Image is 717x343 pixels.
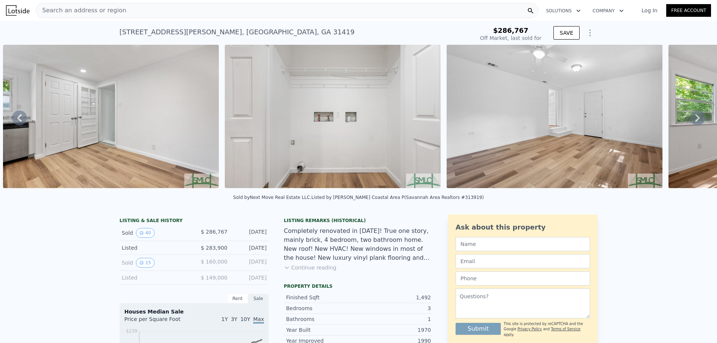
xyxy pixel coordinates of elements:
[201,229,227,235] span: $ 286,767
[233,274,267,281] div: [DATE]
[136,228,154,238] button: View historical data
[358,294,431,301] div: 1,492
[126,328,137,334] tspan: $239
[248,294,269,303] div: Sale
[518,327,542,331] a: Privacy Policy
[233,244,267,252] div: [DATE]
[587,4,630,18] button: Company
[122,258,188,268] div: Sold
[286,315,358,323] div: Bathrooms
[119,27,354,37] div: [STREET_ADDRESS][PERSON_NAME] , [GEOGRAPHIC_DATA] , GA 31419
[36,6,126,15] span: Search an address or region
[122,244,188,252] div: Listed
[240,316,250,322] span: 10Y
[358,305,431,312] div: 3
[480,34,541,42] div: Off Market, last sold for
[456,323,501,335] button: Submit
[553,26,580,40] button: SAVE
[227,294,248,303] div: Rent
[124,308,264,315] div: Houses Median Sale
[540,4,587,18] button: Solutions
[122,228,188,238] div: Sold
[456,254,590,268] input: Email
[253,316,264,324] span: Max
[225,45,441,188] img: Sale: 10525992 Parcel: 18454497
[284,227,433,262] div: Completely renovated in [DATE]! True one story, mainly brick, 4 bedroom, two bathroom home. New r...
[358,326,431,334] div: 1970
[122,274,188,281] div: Listed
[201,245,227,251] span: $ 283,900
[286,326,358,334] div: Year Built
[358,315,431,323] div: 1
[233,195,311,200] div: Sold by Next Move Real Estate LLC .
[233,258,267,268] div: [DATE]
[201,259,227,265] span: $ 160,000
[633,7,666,14] a: Log In
[231,316,237,322] span: 3Y
[456,237,590,251] input: Name
[456,222,590,233] div: Ask about this property
[286,305,358,312] div: Bedrooms
[284,264,336,271] button: Continue reading
[6,5,30,16] img: Lotside
[447,45,662,188] img: Sale: 10525992 Parcel: 18454497
[284,218,433,224] div: Listing Remarks (Historical)
[136,258,154,268] button: View historical data
[551,327,580,331] a: Terms of Service
[3,45,219,188] img: Sale: 10525992 Parcel: 18454497
[456,271,590,286] input: Phone
[124,315,194,327] div: Price per Square Foot
[311,195,484,200] div: Listed by [PERSON_NAME] Coastal Area P (Savannah Area Realtors #313919)
[221,316,228,322] span: 1Y
[201,275,227,281] span: $ 149,000
[286,294,358,301] div: Finished Sqft
[233,228,267,238] div: [DATE]
[583,25,597,40] button: Show Options
[119,218,269,225] div: LISTING & SALE HISTORY
[666,4,711,17] a: Free Account
[504,321,590,337] div: This site is protected by reCAPTCHA and the Google and apply.
[284,283,433,289] div: Property details
[493,26,528,34] span: $286,767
